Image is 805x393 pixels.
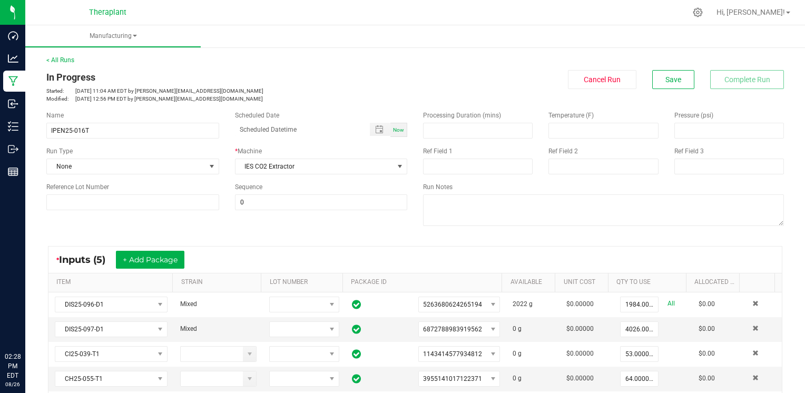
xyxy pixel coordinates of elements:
button: + Add Package [116,251,184,269]
span: NO DATA FOUND [418,346,500,362]
span: In Sync [352,323,361,336]
a: Unit CostSortable [564,278,604,287]
span: Run Notes [423,183,453,191]
span: NO DATA FOUND [55,297,168,312]
a: AVAILABLESortable [511,278,551,287]
button: Save [652,70,694,89]
span: Run Type [46,146,73,156]
span: NO DATA FOUND [55,321,168,337]
span: 6872788983919562 [423,326,482,333]
span: Inputs (5) [59,254,116,266]
a: QTY TO USESortable [616,278,682,287]
div: In Progress [46,70,407,84]
inline-svg: Manufacturing [8,76,18,86]
inline-svg: Analytics [8,53,18,64]
span: Temperature (F) [548,112,594,119]
span: NO DATA FOUND [55,346,168,362]
a: All [667,297,675,311]
span: Hi, [PERSON_NAME]! [716,8,785,16]
span: g [518,325,522,332]
span: 2022 [513,300,527,308]
span: Processing Duration (mins) [423,112,501,119]
span: DIS25-097-D1 [55,322,154,337]
span: DIS25-096-D1 [55,297,154,312]
span: Reference Lot Number [46,183,109,191]
span: g [518,350,522,357]
input: Scheduled Datetime [235,123,359,136]
span: Name [46,112,64,119]
button: Complete Run [710,70,784,89]
a: Sortable [748,278,771,287]
button: Cancel Run [568,70,636,89]
iframe: Resource center unread badge [31,307,44,320]
span: Modified: [46,95,75,103]
span: Mixed [180,300,197,308]
span: In Sync [352,372,361,385]
span: 1143414577934812 [423,350,482,358]
a: LOT NUMBERSortable [270,278,339,287]
span: $0.00 [699,350,715,357]
p: 08/26 [5,380,21,388]
a: < All Runs [46,56,74,64]
span: Ref Field 1 [423,148,453,155]
span: $0.00000 [566,375,594,382]
a: PACKAGE IDSortable [351,278,498,287]
span: CH25-055-T1 [55,371,154,386]
span: Ref Field 3 [674,148,704,155]
inline-svg: Inbound [8,99,18,109]
div: Manage settings [691,7,704,17]
span: $0.00 [699,375,715,382]
span: 5263680624265194 [423,301,482,308]
a: Allocated CostSortable [694,278,735,287]
span: CI25-039-T1 [55,347,154,361]
span: Toggle popup [370,123,390,136]
span: In Sync [352,348,361,360]
span: None [47,159,205,174]
span: 3955141017122371 [423,375,482,382]
span: Mixed [180,325,197,332]
span: Cancel Run [584,75,621,84]
span: 0 [513,325,516,332]
span: $0.00 [699,300,715,308]
span: g [518,375,522,382]
span: Started: [46,87,75,95]
a: ITEMSortable [56,278,169,287]
a: Manufacturing [25,25,201,47]
span: In Sync [352,298,361,311]
span: $0.00 [699,325,715,332]
span: Ref Field 2 [548,148,578,155]
span: NO DATA FOUND [418,371,500,387]
span: Pressure (psi) [674,112,713,119]
iframe: Resource center [11,309,42,340]
inline-svg: Outbound [8,144,18,154]
span: NO DATA FOUND [418,321,500,337]
p: [DATE] 12:56 PM EDT by [PERSON_NAME][EMAIL_ADDRESS][DOMAIN_NAME] [46,95,407,103]
span: Sequence [235,183,262,191]
a: STRAINSortable [181,278,257,287]
span: NO DATA FOUND [55,371,168,387]
inline-svg: Dashboard [8,31,18,41]
span: Machine [238,148,262,155]
span: $0.00000 [566,300,594,308]
p: 02:28 PM EDT [5,352,21,380]
span: Save [665,75,681,84]
inline-svg: Reports [8,166,18,177]
span: Manufacturing [25,32,201,41]
span: Now [393,127,404,133]
p: [DATE] 11:04 AM EDT by [PERSON_NAME][EMAIL_ADDRESS][DOMAIN_NAME] [46,87,407,95]
span: 0 [513,350,516,357]
span: IES CO2 Extractor [235,159,394,174]
span: Theraplant [89,8,126,17]
span: $0.00000 [566,350,594,357]
span: $0.00000 [566,325,594,332]
span: g [529,300,533,308]
inline-svg: Inventory [8,121,18,132]
span: Scheduled Date [235,112,279,119]
span: 0 [513,375,516,382]
span: Complete Run [724,75,770,84]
